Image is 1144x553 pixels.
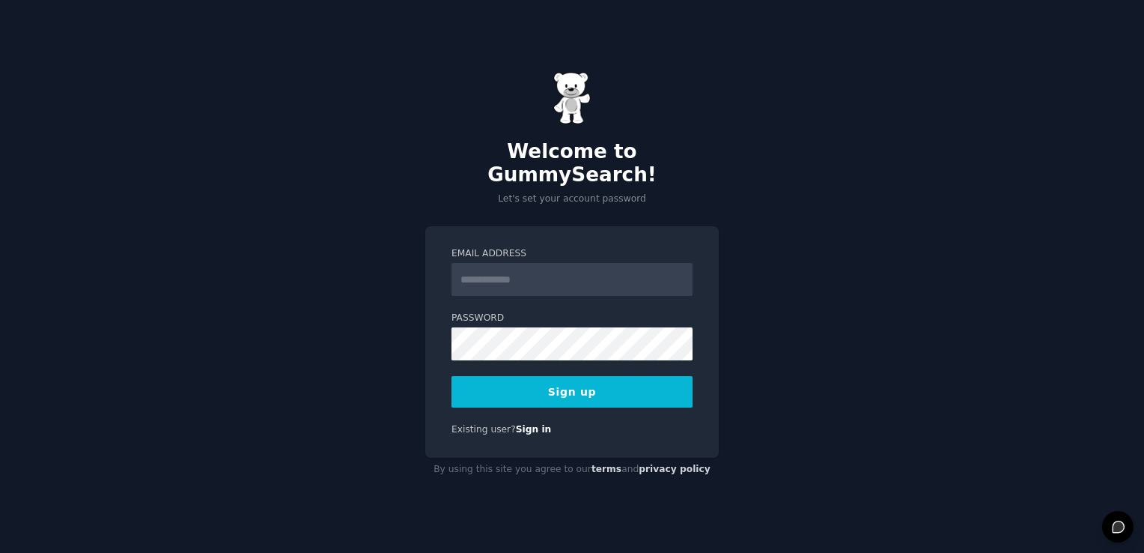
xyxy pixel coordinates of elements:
[425,458,719,482] div: By using this site you agree to our and
[553,72,591,124] img: Gummy Bear
[451,376,693,408] button: Sign up
[451,424,516,435] span: Existing user?
[639,464,711,474] a: privacy policy
[516,424,552,435] a: Sign in
[451,312,693,325] label: Password
[425,140,719,187] h2: Welcome to GummySearch!
[591,464,621,474] a: terms
[451,247,693,261] label: Email Address
[425,193,719,206] p: Let's set your account password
